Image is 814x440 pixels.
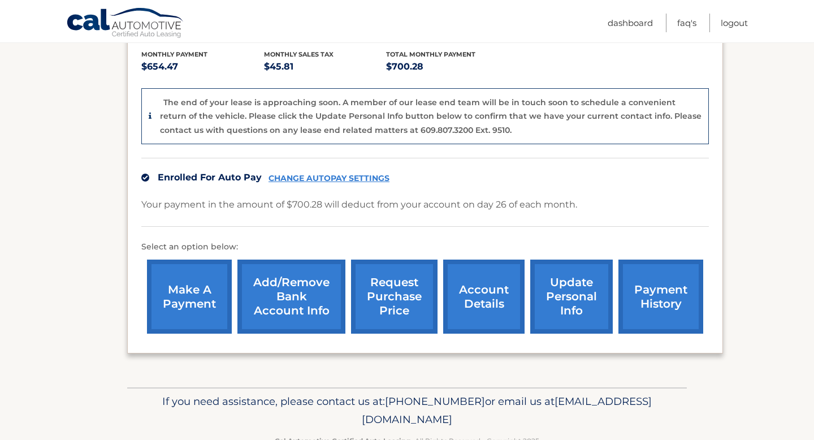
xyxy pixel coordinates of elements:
a: request purchase price [351,260,438,334]
a: payment history [618,260,703,334]
a: Logout [721,14,748,32]
p: $654.47 [141,59,264,75]
a: update personal info [530,260,613,334]
img: check.svg [141,174,149,182]
a: CHANGE AUTOPAY SETTINGS [269,174,389,183]
span: [EMAIL_ADDRESS][DOMAIN_NAME] [362,395,652,426]
p: If you need assistance, please contact us at: or email us at [135,392,679,429]
span: Total Monthly Payment [386,50,475,58]
p: Your payment in the amount of $700.28 will deduct from your account on day 26 of each month. [141,197,577,213]
a: Cal Automotive [66,7,185,40]
a: Dashboard [608,14,653,32]
p: Select an option below: [141,240,709,254]
span: Monthly sales Tax [264,50,334,58]
a: make a payment [147,260,232,334]
span: Monthly Payment [141,50,207,58]
span: [PHONE_NUMBER] [385,395,485,408]
p: The end of your lease is approaching soon. A member of our lease end team will be in touch soon t... [160,97,702,135]
p: $700.28 [386,59,509,75]
a: FAQ's [677,14,696,32]
a: account details [443,260,525,334]
span: Enrolled For Auto Pay [158,172,262,183]
p: $45.81 [264,59,387,75]
a: Add/Remove bank account info [237,260,345,334]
